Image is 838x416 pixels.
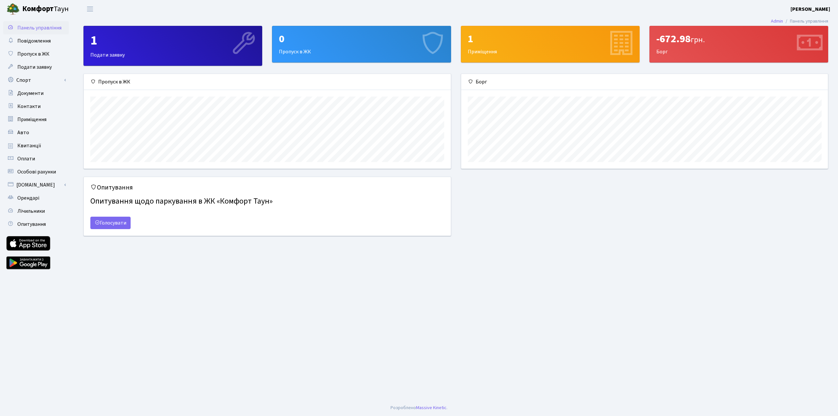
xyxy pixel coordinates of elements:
[3,34,69,47] a: Повідомлення
[279,33,444,45] div: 0
[650,26,828,62] div: Борг
[783,18,828,25] li: Панель управління
[272,26,450,62] div: Пропуск в ЖК
[17,208,45,215] span: Лічильники
[3,152,69,165] a: Оплати
[3,191,69,205] a: Орендарі
[3,165,69,178] a: Особові рахунки
[3,21,69,34] a: Панель управління
[461,26,639,62] div: Приміщення
[3,126,69,139] a: Авто
[272,26,451,63] a: 0Пропуск в ЖК
[468,33,633,45] div: 1
[17,155,35,162] span: Оплати
[90,33,255,48] div: 1
[17,168,56,175] span: Особові рахунки
[771,18,783,25] a: Admin
[3,178,69,191] a: [DOMAIN_NAME]
[83,26,262,66] a: 1Подати заявку
[17,194,39,202] span: Орендарі
[461,74,828,90] div: Борг
[22,4,54,14] b: Комфорт
[3,47,69,61] a: Пропуск в ЖК
[791,5,830,13] a: [PERSON_NAME]
[90,194,444,209] h4: Опитування щодо паркування в ЖК «Комфорт Таун»
[17,142,41,149] span: Квитанції
[17,116,46,123] span: Приміщення
[656,33,821,45] div: -672.98
[17,103,41,110] span: Контакти
[3,61,69,74] a: Подати заявку
[761,14,838,28] nav: breadcrumb
[22,4,69,15] span: Таун
[416,404,446,411] a: Massive Kinetic
[17,221,46,228] span: Опитування
[461,26,640,63] a: 1Приміщення
[17,63,52,71] span: Подати заявку
[3,218,69,231] a: Опитування
[84,26,262,65] div: Подати заявку
[17,24,62,31] span: Панель управління
[3,87,69,100] a: Документи
[7,3,20,16] img: logo.png
[3,113,69,126] a: Приміщення
[3,139,69,152] a: Квитанції
[17,50,49,58] span: Пропуск в ЖК
[90,184,444,191] h5: Опитування
[391,404,447,411] div: .
[17,129,29,136] span: Авто
[84,74,451,90] div: Пропуск в ЖК
[3,100,69,113] a: Контакти
[17,90,44,97] span: Документи
[90,217,131,229] a: Голосувати
[17,37,51,45] span: Повідомлення
[3,205,69,218] a: Лічильники
[691,34,705,45] span: грн.
[391,404,416,411] a: Розроблено
[791,6,830,13] b: [PERSON_NAME]
[82,4,98,14] button: Переключити навігацію
[3,74,69,87] a: Спорт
